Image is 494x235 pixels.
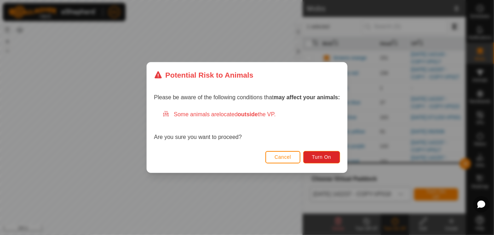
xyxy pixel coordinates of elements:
[162,110,340,119] div: Some animals are
[303,151,340,163] button: Turn On
[154,110,340,141] div: Are you sure you want to proceed?
[265,151,300,163] button: Cancel
[274,94,340,100] strong: may affect your animals:
[312,154,331,160] span: Turn On
[275,154,291,160] span: Cancel
[219,111,276,117] span: located the VP.
[154,69,253,80] div: Potential Risk to Animals
[154,94,340,100] span: Please be aware of the following conditions that
[238,111,258,117] strong: outside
